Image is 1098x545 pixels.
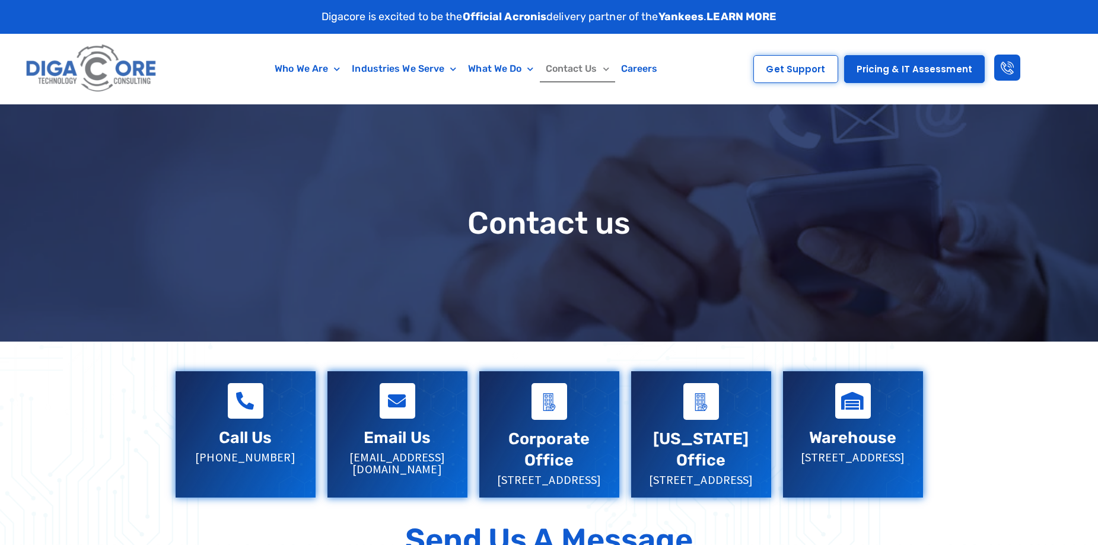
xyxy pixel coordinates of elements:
[508,429,590,469] a: Corporate Office
[653,429,749,469] a: [US_STATE] Office
[795,451,911,463] p: [STREET_ADDRESS]
[380,383,415,419] a: Email Us
[339,451,456,475] p: [EMAIL_ADDRESS][DOMAIN_NAME]
[463,10,547,23] strong: Official Acronis
[269,55,346,82] a: Who We Are
[643,474,759,486] p: [STREET_ADDRESS]
[857,65,972,74] span: Pricing & IT Assessment
[491,474,607,486] p: [STREET_ADDRESS]
[753,55,838,83] a: Get Support
[658,10,704,23] strong: Yankees
[766,65,825,74] span: Get Support
[364,428,431,447] a: Email Us
[219,428,272,447] a: Call Us
[683,383,719,420] a: Virginia Office
[835,383,871,419] a: Warehouse
[706,10,776,23] a: LEARN MORE
[540,55,615,82] a: Contact Us
[187,451,304,463] p: [PHONE_NUMBER]
[844,55,985,83] a: Pricing & IT Assessment
[23,40,161,98] img: Digacore logo 1
[346,55,462,82] a: Industries We Serve
[228,383,263,419] a: Call Us
[615,55,664,82] a: Careers
[462,55,539,82] a: What We Do
[322,9,777,25] p: Digacore is excited to be the delivery partner of the .
[217,55,716,82] nav: Menu
[532,383,567,420] a: Corporate Office
[170,206,929,240] h1: Contact us
[809,428,896,447] a: Warehouse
